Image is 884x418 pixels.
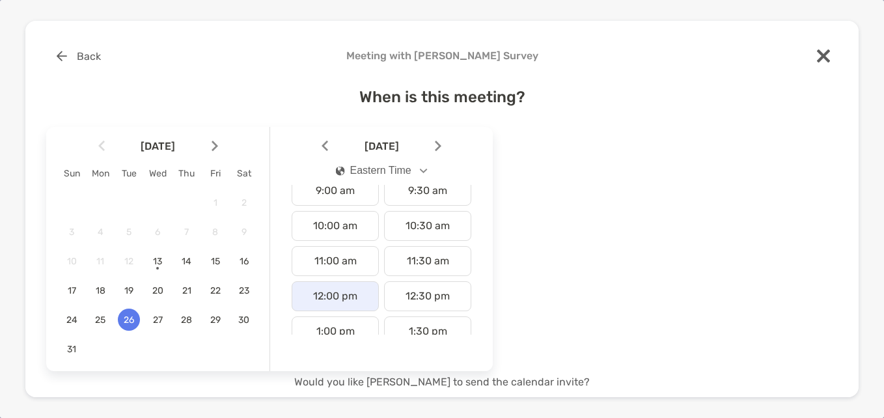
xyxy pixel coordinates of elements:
span: 19 [118,285,140,296]
span: 27 [146,314,169,326]
img: button icon [57,51,67,61]
span: 15 [204,256,227,267]
span: [DATE] [331,140,432,152]
div: Sun [57,168,86,179]
span: 31 [61,344,83,355]
span: 22 [204,285,227,296]
p: Would you like [PERSON_NAME] to send the calendar invite? [46,374,838,390]
span: 7 [176,227,198,238]
span: 10 [61,256,83,267]
img: Arrow icon [212,141,218,152]
span: 4 [89,227,111,238]
img: Arrow icon [435,141,441,152]
div: 10:00 am [292,211,379,241]
span: 11 [89,256,111,267]
img: Arrow icon [98,141,105,152]
div: Eastern Time [336,165,411,176]
h4: When is this meeting? [46,88,838,106]
div: 1:30 pm [384,316,471,346]
div: Tue [115,168,143,179]
div: 10:30 am [384,211,471,241]
div: Thu [173,168,201,179]
span: 28 [176,314,198,326]
img: Arrow icon [322,141,328,152]
span: 20 [146,285,169,296]
span: 17 [61,285,83,296]
span: 26 [118,314,140,326]
div: 12:30 pm [384,281,471,311]
button: iconEastern Time [325,156,439,186]
span: 21 [176,285,198,296]
div: Mon [86,168,115,179]
span: 30 [233,314,255,326]
div: Sat [230,168,258,179]
span: 6 [146,227,169,238]
span: 14 [176,256,198,267]
span: 2 [233,197,255,208]
div: 11:00 am [292,246,379,276]
span: 24 [61,314,83,326]
span: 9 [233,227,255,238]
div: 9:00 am [292,176,379,206]
span: 16 [233,256,255,267]
div: Wed [143,168,172,179]
span: 29 [204,314,227,326]
span: 18 [89,285,111,296]
span: 3 [61,227,83,238]
div: 1:00 pm [292,316,379,346]
span: 12 [118,256,140,267]
img: icon [336,166,345,176]
img: Open dropdown arrow [420,169,428,173]
span: [DATE] [107,140,209,152]
button: Back [46,42,111,70]
span: 25 [89,314,111,326]
div: 11:30 am [384,246,471,276]
span: 23 [233,285,255,296]
span: 5 [118,227,140,238]
div: 9:30 am [384,176,471,206]
img: close modal [817,49,830,63]
div: 12:00 pm [292,281,379,311]
h4: Meeting with [PERSON_NAME] Survey [46,49,838,62]
span: 8 [204,227,227,238]
span: 1 [204,197,227,208]
span: 13 [146,256,169,267]
div: Fri [201,168,230,179]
